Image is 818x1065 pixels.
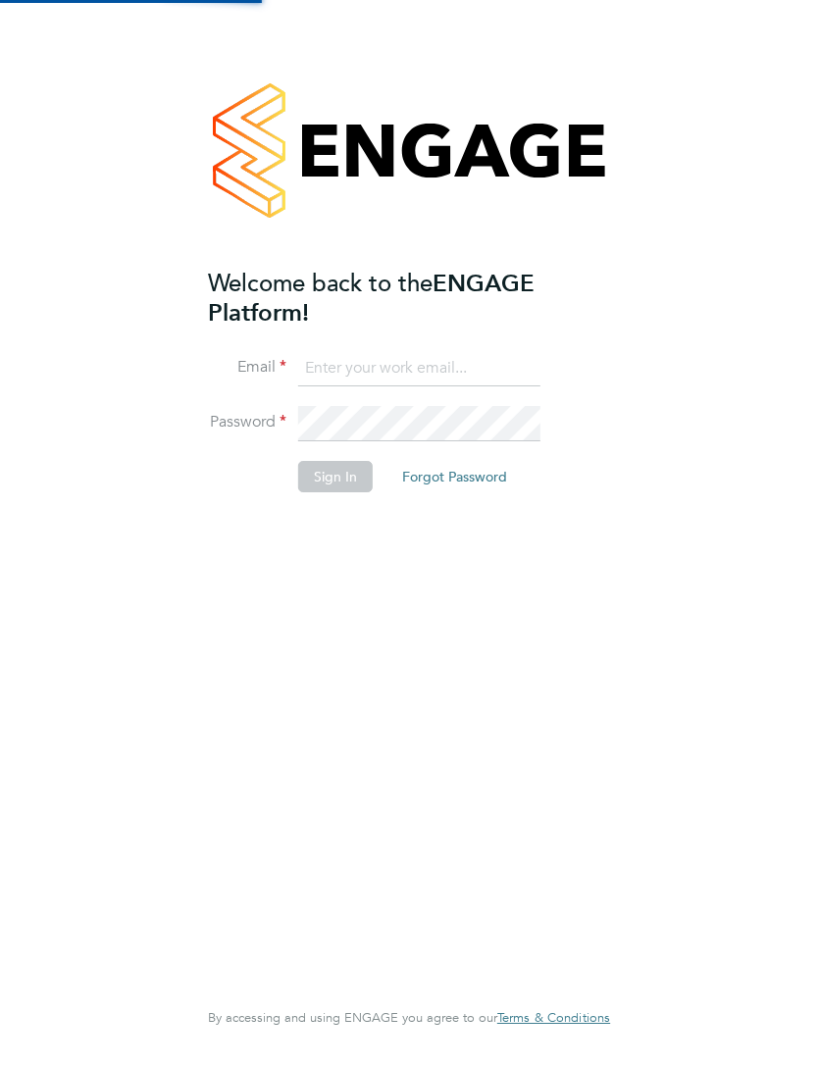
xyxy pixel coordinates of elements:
button: Forgot Password [386,461,523,492]
button: Sign In [298,461,373,492]
input: Enter your work email... [298,351,540,386]
span: Welcome back to the [208,268,433,298]
span: Terms & Conditions [497,1009,610,1026]
a: Terms & Conditions [497,1010,610,1026]
label: Password [208,412,286,432]
label: Email [208,357,286,378]
h2: ENGAGE Platform! [208,269,590,328]
span: By accessing and using ENGAGE you agree to our [208,1009,610,1026]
